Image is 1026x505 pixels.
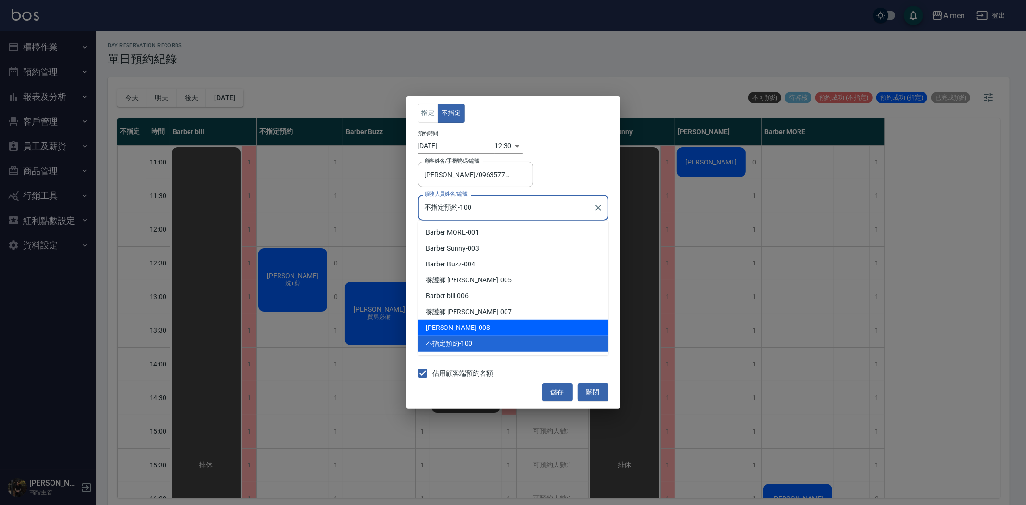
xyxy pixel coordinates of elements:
[418,138,495,154] input: Choose date, selected date is 2025-08-14
[433,368,494,379] span: 佔用顧客端預約名額
[418,225,608,240] div: -001
[418,272,608,288] div: -005
[418,288,608,304] div: -006
[418,304,608,320] div: -007
[418,336,608,352] div: -100
[592,201,605,215] button: Clear
[418,256,608,272] div: -004
[426,259,462,269] span: Barber Buzz
[426,243,466,253] span: Barber Sunny
[426,275,498,285] span: 養護師 [PERSON_NAME]
[418,130,438,137] label: 預約時間
[426,291,455,301] span: Barber bill
[418,104,439,123] button: 指定
[578,383,608,401] button: 關閉
[425,157,480,164] label: 顧客姓名/手機號碼/編號
[438,104,465,123] button: 不指定
[426,227,466,238] span: Barber MORE
[418,320,608,336] div: -008
[542,383,573,401] button: 儲存
[426,323,477,333] span: [PERSON_NAME]
[425,190,467,198] label: 服務人員姓名/編號
[426,339,459,349] span: 不指定預約
[495,138,512,154] div: 12:30
[426,307,498,317] span: 養護師 [PERSON_NAME]
[418,240,608,256] div: -003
